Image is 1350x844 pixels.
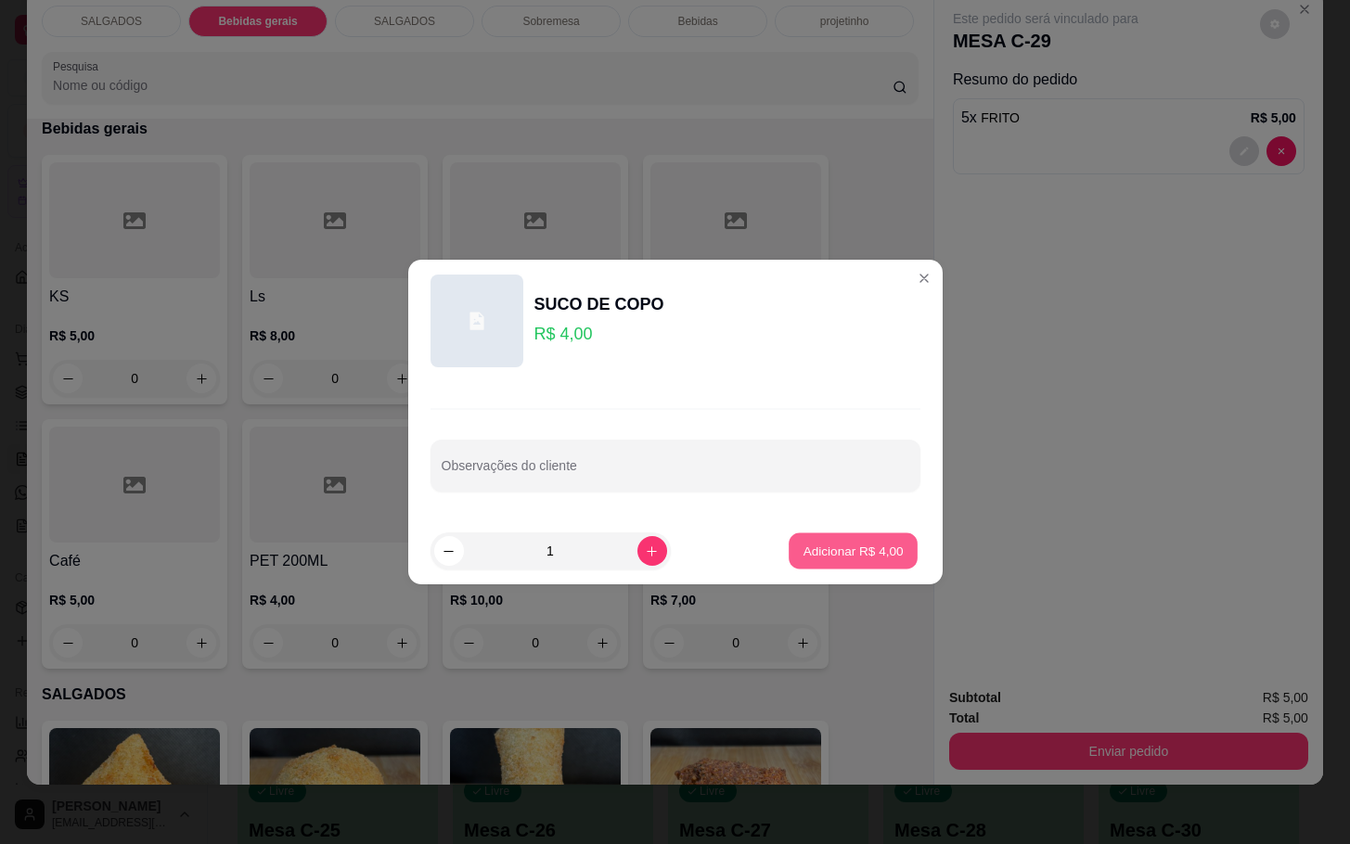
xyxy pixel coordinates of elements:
[434,536,464,566] button: decrease-product-quantity
[789,533,918,569] button: Adicionar R$ 4,00
[534,321,664,347] p: R$ 4,00
[804,542,904,559] p: Adicionar R$ 4,00
[534,291,664,317] div: SUCO DE COPO
[909,263,939,293] button: Close
[442,464,909,482] input: Observações do cliente
[637,536,667,566] button: increase-product-quantity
